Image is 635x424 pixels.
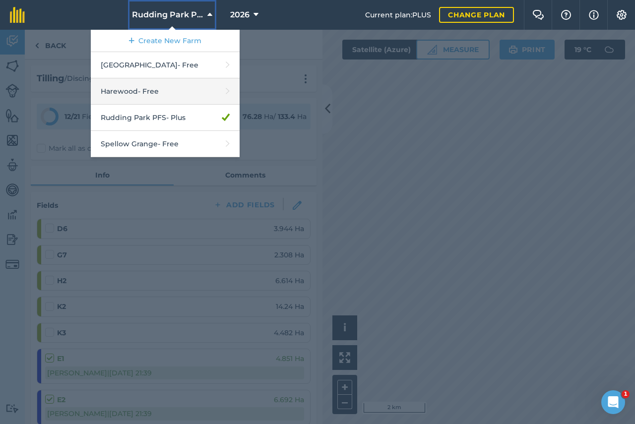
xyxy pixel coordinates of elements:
[365,9,431,20] span: Current plan : PLUS
[91,52,240,78] a: [GEOGRAPHIC_DATA]- Free
[601,390,625,414] iframe: Intercom live chat
[91,131,240,157] a: Spellow Grange- Free
[622,390,630,398] span: 1
[91,105,240,131] a: Rudding Park PFS- Plus
[10,7,25,23] img: fieldmargin Logo
[439,7,514,23] a: Change plan
[560,10,572,20] img: A question mark icon
[132,9,203,21] span: Rudding Park PFS
[230,9,250,21] span: 2026
[91,78,240,105] a: Harewood- Free
[589,9,599,21] img: svg+xml;base64,PHN2ZyB4bWxucz0iaHR0cDovL3d3dy53My5vcmcvMjAwMC9zdmciIHdpZHRoPSIxNyIgaGVpZ2h0PSIxNy...
[616,10,628,20] img: A cog icon
[532,10,544,20] img: Two speech bubbles overlapping with the left bubble in the forefront
[91,30,240,52] a: Create New Farm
